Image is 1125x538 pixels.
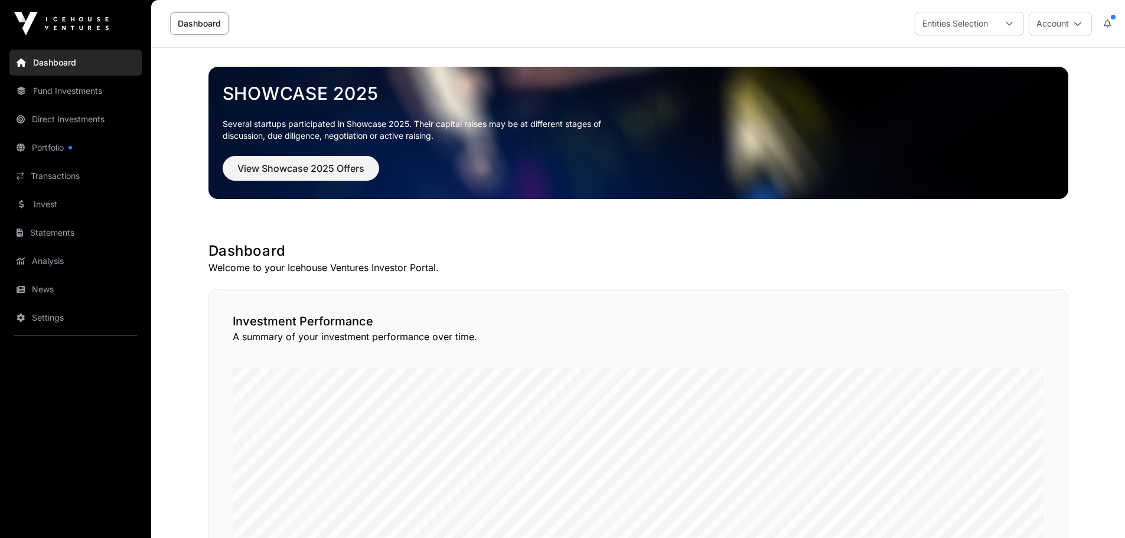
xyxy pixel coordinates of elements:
a: Showcase 2025 [223,83,1054,104]
a: Dashboard [170,12,229,35]
span: View Showcase 2025 Offers [237,161,364,175]
button: View Showcase 2025 Offers [223,156,379,181]
h1: Dashboard [208,242,1068,260]
p: Several startups participated in Showcase 2025. Their capital raises may be at different stages o... [223,118,619,142]
a: Transactions [9,163,142,189]
a: Dashboard [9,50,142,76]
a: Settings [9,305,142,331]
a: View Showcase 2025 Offers [223,168,379,180]
a: Statements [9,220,142,246]
a: Fund Investments [9,78,142,104]
a: Portfolio [9,135,142,161]
a: Invest [9,191,142,217]
h2: Investment Performance [233,313,1044,330]
a: Analysis [9,248,142,274]
a: Direct Investments [9,106,142,132]
button: Account [1029,12,1092,35]
div: Entities Selection [915,12,995,35]
p: A summary of your investment performance over time. [233,330,1044,344]
img: Icehouse Ventures Logo [14,12,109,35]
a: News [9,276,142,302]
p: Welcome to your Icehouse Ventures Investor Portal. [208,260,1068,275]
img: Showcase 2025 [208,67,1068,199]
